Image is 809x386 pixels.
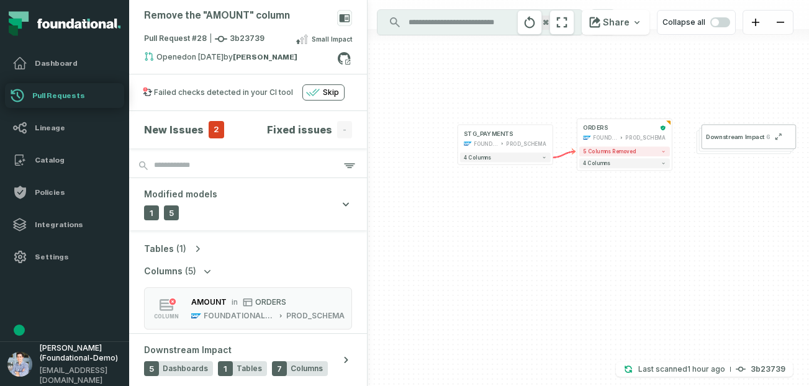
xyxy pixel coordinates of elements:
button: Skip [302,84,345,101]
span: Dashboards [163,364,208,374]
a: Integrations [5,212,124,237]
div: STG_PAYMENTS [464,130,513,138]
h4: Lineage [35,123,117,133]
div: FOUNDATIONAL_DB [593,134,617,142]
button: Downstream Impact6 [702,125,796,150]
h4: New Issues [144,122,204,137]
span: (1) [176,243,186,255]
a: Lineage [5,115,124,140]
span: Skip [323,88,339,97]
button: zoom out [768,11,793,35]
button: Share [582,10,649,35]
h4: Integrations [35,220,117,230]
span: 7 [272,361,287,376]
span: column [154,313,179,320]
div: Tooltip anchor [14,325,25,336]
button: Downstream Impact5Dashboards1Tables7Columns [129,334,367,386]
div: FOUNDATIONAL_DB [474,140,498,148]
span: Modified models [144,188,217,200]
span: 4 columns [583,160,610,166]
g: Edge from c8867c613c347eb7857e509391c84b7d to 0dd85c77dd217d0afb16c7d4fb3eff19 [553,151,576,158]
div: Opened by [144,52,337,66]
img: avatar of Alon Nafta [7,352,32,377]
div: AMOUNT [191,297,227,307]
span: Small Impact [312,34,352,44]
button: Last scanned[DATE] 9:23:15 PM3b23739 [616,362,793,377]
h4: 3b23739 [751,366,785,373]
relative-time: Aug 20, 2025, 9:23 PM EDT [687,364,725,374]
button: Collapse all [657,10,736,35]
span: 5 [164,205,179,220]
span: 4 columns [464,155,491,161]
relative-time: Mar 10, 2025, 5:00 PM EDT [187,52,224,61]
div: FOUNDATIONAL_DB [204,311,275,321]
span: in [232,297,238,307]
a: Policies [5,180,124,205]
span: - [337,121,352,138]
div: PROD_SCHEMA [286,311,345,321]
p: Last scanned [638,363,725,375]
h4: Policies [35,187,117,197]
span: 1 [144,205,159,220]
span: alon@foundational.io [40,366,122,385]
span: Downstream Impact [144,344,232,356]
span: Tables [237,364,262,374]
div: PROD_SCHEMA [506,140,546,148]
h4: Settings [35,252,117,262]
div: PROD_SCHEMA [625,134,666,142]
div: ORDERS [583,124,608,132]
span: Pull Request #28 3b23739 [144,33,264,45]
a: Dashboard [5,51,124,76]
span: Columns [291,364,323,374]
button: Modified models15 [129,178,367,230]
div: Remove the "AMOUNT" column [144,10,290,22]
span: 1 [218,361,233,376]
a: Settings [5,245,124,269]
span: Columns [144,265,183,277]
button: Tables(1) [144,243,204,255]
span: 5 columns removed [583,148,636,155]
span: Alon Nafta (Foundational-Demo) [40,343,122,363]
h4: Fixed issues [267,122,332,137]
strong: Barak Fargoun (fargoun) [233,53,297,61]
a: Pull Requests [5,83,124,108]
span: Downstream Impact [706,133,764,141]
h4: Catalog [35,155,117,165]
button: zoom in [743,11,768,35]
button: Columns(5) [144,265,214,277]
div: Failed checks detected in your CI tool [154,88,293,97]
a: View on github [336,50,352,66]
div: Certified [658,125,666,131]
span: (5) [185,265,196,277]
span: 6 [764,133,771,141]
h4: Dashboard [35,58,117,68]
h4: Pull Requests [32,91,119,101]
span: ORDERS [255,297,286,307]
span: 2 [209,121,224,138]
button: columnAMOUNTinORDERSFOUNDATIONAL_DBPROD_SCHEMA [144,287,352,330]
a: Catalog [5,148,124,173]
span: Tables [144,243,174,255]
span: 5 [144,361,159,376]
button: New Issues2Fixed issues- [144,121,352,138]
